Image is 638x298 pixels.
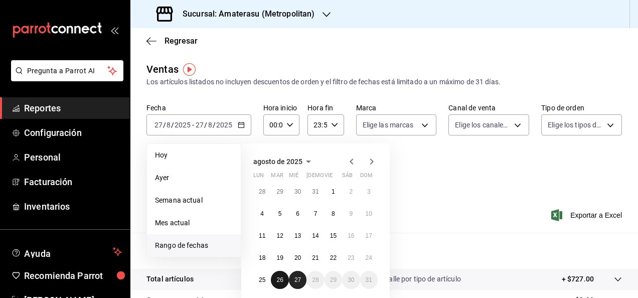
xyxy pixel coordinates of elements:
span: Elige los canales de venta [455,120,511,130]
label: Canal de venta [448,104,529,111]
p: + $727.00 [562,274,594,284]
abbr: 2 de agosto de 2025 [349,188,353,195]
abbr: 8 de agosto de 2025 [332,210,335,217]
abbr: 25 de agosto de 2025 [259,276,265,283]
button: 11 de agosto de 2025 [253,227,271,245]
span: Elige las marcas [363,120,414,130]
input: -- [208,121,213,129]
button: 30 de julio de 2025 [289,183,306,201]
abbr: 16 de agosto de 2025 [348,232,354,239]
abbr: 7 de agosto de 2025 [314,210,317,217]
button: Regresar [146,36,198,46]
button: 13 de agosto de 2025 [289,227,306,245]
span: / [204,121,207,129]
button: 16 de agosto de 2025 [342,227,360,245]
button: agosto de 2025 [253,156,314,168]
input: -- [195,121,204,129]
abbr: 23 de agosto de 2025 [348,254,354,261]
span: Regresar [165,36,198,46]
abbr: 13 de agosto de 2025 [294,232,301,239]
abbr: 30 de agosto de 2025 [348,276,354,283]
input: -- [166,121,171,129]
button: 7 de agosto de 2025 [306,205,324,223]
button: open_drawer_menu [110,26,118,34]
abbr: 26 de agosto de 2025 [276,276,283,283]
button: 26 de agosto de 2025 [271,271,288,289]
label: Fecha [146,104,251,111]
abbr: 4 de agosto de 2025 [260,210,264,217]
abbr: 22 de agosto de 2025 [330,254,337,261]
abbr: viernes [325,172,333,183]
span: Reportes [24,101,122,115]
button: 24 de agosto de 2025 [360,249,378,267]
button: 3 de agosto de 2025 [360,183,378,201]
abbr: 6 de agosto de 2025 [296,210,299,217]
button: 20 de agosto de 2025 [289,249,306,267]
a: Pregunta a Parrot AI [7,73,123,83]
abbr: 18 de agosto de 2025 [259,254,265,261]
button: 31 de agosto de 2025 [360,271,378,289]
abbr: 15 de agosto de 2025 [330,232,337,239]
button: 29 de julio de 2025 [271,183,288,201]
button: 19 de agosto de 2025 [271,249,288,267]
abbr: 24 de agosto de 2025 [366,254,372,261]
span: Configuración [24,126,122,139]
p: Total artículos [146,274,194,284]
abbr: 3 de agosto de 2025 [367,188,371,195]
div: Ventas [146,62,179,77]
label: Tipo de orden [541,104,622,111]
abbr: 31 de agosto de 2025 [366,276,372,283]
button: 1 de agosto de 2025 [325,183,342,201]
span: Recomienda Parrot [24,269,122,282]
button: 4 de agosto de 2025 [253,205,271,223]
abbr: 30 de julio de 2025 [294,188,301,195]
span: Inventarios [24,200,122,213]
button: 28 de julio de 2025 [253,183,271,201]
button: 25 de agosto de 2025 [253,271,271,289]
span: Personal [24,151,122,164]
span: Facturación [24,175,122,189]
span: Pregunta a Parrot AI [27,66,108,76]
button: Exportar a Excel [553,209,622,221]
span: Ayuda [24,246,109,258]
button: 21 de agosto de 2025 [306,249,324,267]
button: 8 de agosto de 2025 [325,205,342,223]
abbr: 11 de agosto de 2025 [259,232,265,239]
abbr: 12 de agosto de 2025 [276,232,283,239]
abbr: 21 de agosto de 2025 [312,254,318,261]
button: 5 de agosto de 2025 [271,205,288,223]
abbr: 28 de julio de 2025 [259,188,265,195]
span: Rango de fechas [155,240,233,251]
button: Pregunta a Parrot AI [11,60,123,81]
span: Hoy [155,150,233,161]
abbr: 1 de agosto de 2025 [332,188,335,195]
span: Ayer [155,173,233,183]
button: Tooltip marker [183,63,196,76]
abbr: miércoles [289,172,298,183]
button: 23 de agosto de 2025 [342,249,360,267]
button: 15 de agosto de 2025 [325,227,342,245]
abbr: 5 de agosto de 2025 [278,210,282,217]
button: 9 de agosto de 2025 [342,205,360,223]
button: 12 de agosto de 2025 [271,227,288,245]
label: Hora inicio [263,104,299,111]
button: 2 de agosto de 2025 [342,183,360,201]
abbr: 20 de agosto de 2025 [294,254,301,261]
abbr: martes [271,172,283,183]
span: / [213,121,216,129]
div: Los artículos listados no incluyen descuentos de orden y el filtro de fechas está limitado a un m... [146,77,622,87]
abbr: 19 de agosto de 2025 [276,254,283,261]
abbr: 31 de julio de 2025 [312,188,318,195]
button: 30 de agosto de 2025 [342,271,360,289]
button: 14 de agosto de 2025 [306,227,324,245]
abbr: jueves [306,172,366,183]
button: 22 de agosto de 2025 [325,249,342,267]
button: 31 de julio de 2025 [306,183,324,201]
label: Hora fin [307,104,344,111]
abbr: 9 de agosto de 2025 [349,210,353,217]
abbr: 28 de agosto de 2025 [312,276,318,283]
abbr: 29 de agosto de 2025 [330,276,337,283]
button: 6 de agosto de 2025 [289,205,306,223]
button: 27 de agosto de 2025 [289,271,306,289]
